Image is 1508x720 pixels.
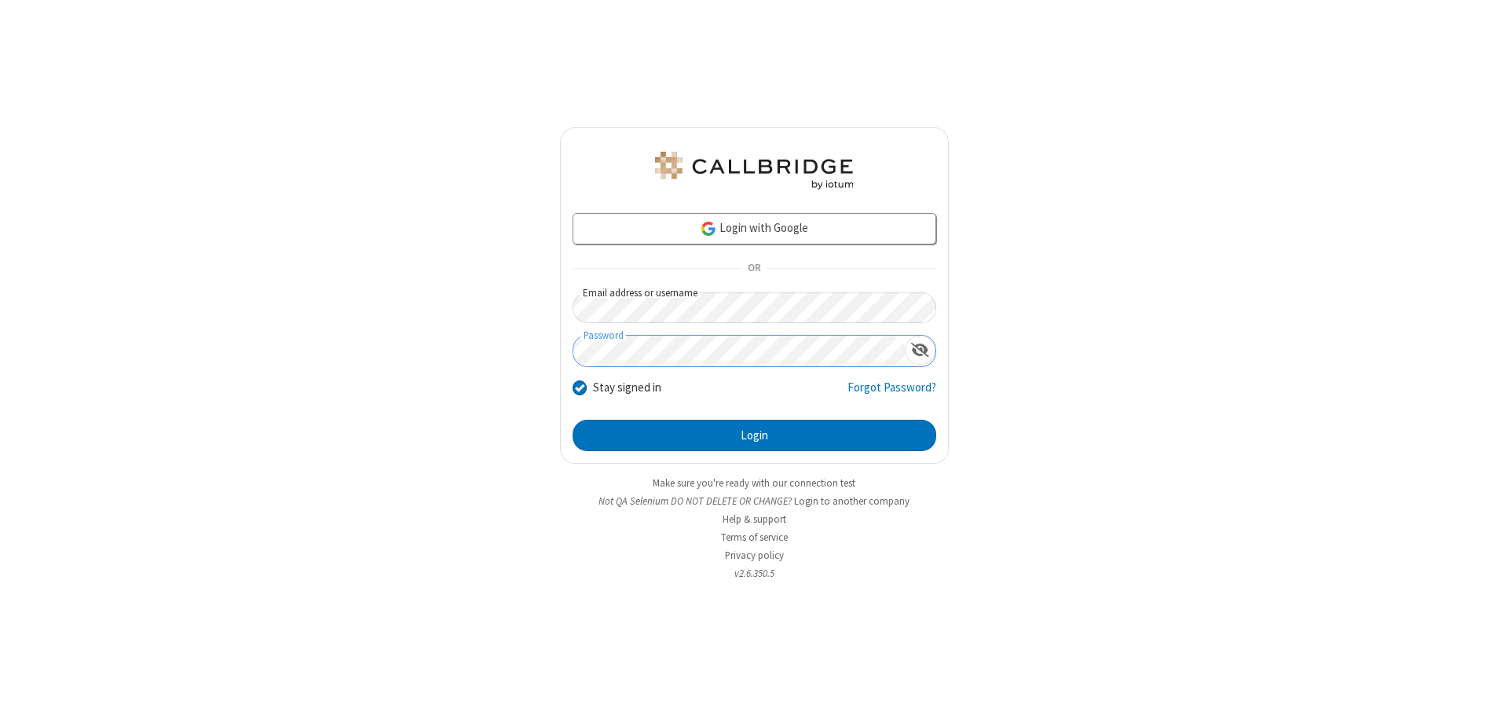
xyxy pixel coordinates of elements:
label: Stay signed in [593,379,661,397]
button: Login [573,420,936,451]
img: google-icon.png [700,220,717,237]
li: Not QA Selenium DO NOT DELETE OR CHANGE? [560,494,949,509]
a: Make sure you're ready with our connection test [653,476,855,490]
a: Login with Google [573,213,936,244]
span: OR [741,258,767,280]
a: Forgot Password? [847,379,936,409]
button: Login to another company [794,494,910,509]
li: v2.6.350.5 [560,566,949,581]
input: Password [573,336,905,366]
a: Help & support [723,512,786,526]
input: Email address or username [573,292,936,323]
a: Privacy policy [725,549,784,562]
img: QA Selenium DO NOT DELETE OR CHANGE [652,152,856,189]
div: Show password [905,336,935,365]
a: Terms of service [721,531,788,544]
